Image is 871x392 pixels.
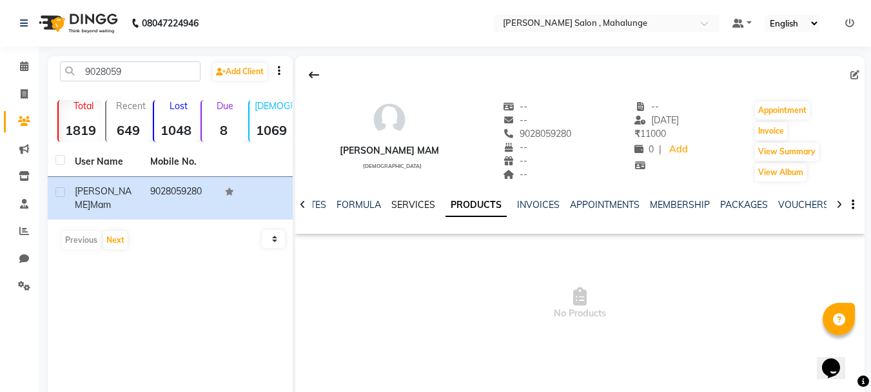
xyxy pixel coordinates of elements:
p: [DEMOGRAPHIC_DATA] [255,100,293,112]
button: View Album [755,163,807,181]
p: Due [204,100,246,112]
a: PRODUCTS [445,194,507,217]
span: -- [503,114,527,126]
a: Add Client [213,63,267,81]
a: APPOINTMENTS [570,199,640,211]
a: VOUCHERS [778,199,829,211]
strong: 1069 [250,122,293,138]
span: -- [503,169,527,180]
button: Invoice [755,122,787,140]
span: 0 [634,143,654,155]
a: INVOICES [517,199,560,211]
th: User Name [67,147,142,177]
th: Mobile No. [142,147,218,177]
a: MEMBERSHIP [650,199,710,211]
p: Lost [159,100,198,112]
span: -- [503,155,527,167]
a: Add [667,141,689,159]
span: ₹ [634,128,640,139]
a: FORMULA [337,199,381,211]
button: View Summary [755,143,819,161]
strong: 1048 [154,122,198,138]
input: Search by Name/Mobile/Email/Code [60,61,201,81]
strong: 649 [106,122,150,138]
b: 08047224946 [142,5,199,41]
span: 9028059280 [503,128,571,139]
strong: 1819 [59,122,103,138]
span: No Products [295,239,865,368]
button: Next [103,231,128,249]
a: PACKAGES [720,199,768,211]
span: -- [503,141,527,153]
td: 9028059280 [142,177,218,220]
span: -- [634,101,659,112]
span: [DATE] [634,114,679,126]
button: Appointment [755,101,810,119]
div: Back to Client [300,63,328,87]
span: -- [503,101,527,112]
span: | [659,143,661,156]
span: [PERSON_NAME] [75,185,132,211]
a: SERVICES [391,199,435,211]
div: [PERSON_NAME] mam [340,144,439,158]
img: logo [33,5,121,41]
span: 11000 [634,128,666,139]
p: Recent [112,100,150,112]
span: mam [90,199,111,211]
iframe: chat widget [817,340,858,379]
strong: 8 [202,122,246,138]
p: Total [64,100,103,112]
span: [DEMOGRAPHIC_DATA] [363,163,422,169]
img: avatar [370,100,409,139]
